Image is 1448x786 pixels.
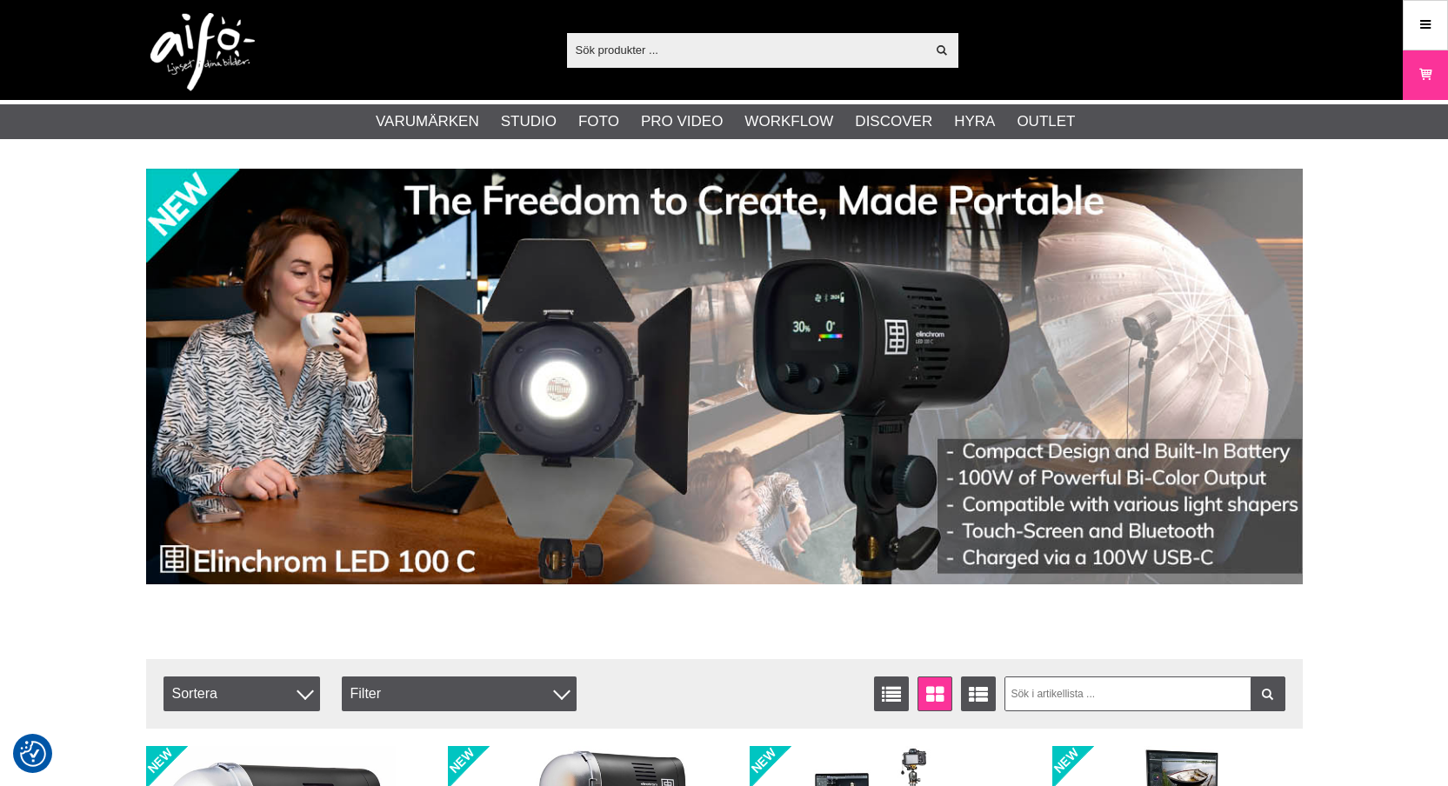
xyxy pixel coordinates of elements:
a: Fönstervisning [918,676,952,711]
a: Utökad listvisning [961,676,996,711]
img: logo.png [150,13,255,91]
a: Discover [855,110,932,133]
a: Listvisning [874,676,909,711]
a: Workflow [744,110,833,133]
a: Varumärken [376,110,479,133]
a: Pro Video [641,110,723,133]
a: Foto [578,110,619,133]
div: Filter [342,676,577,711]
input: Sök produkter ... [567,37,926,63]
button: Samtyckesinställningar [20,738,46,769]
img: Revisit consent button [20,741,46,767]
span: Sortera [163,676,320,711]
a: Hyra [954,110,995,133]
a: Outlet [1017,110,1075,133]
img: Annons:002 banner-elin-led100c11390x.jpg [146,169,1303,584]
input: Sök i artikellista ... [1004,676,1285,711]
a: Studio [501,110,557,133]
a: Filtrera [1251,676,1285,711]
